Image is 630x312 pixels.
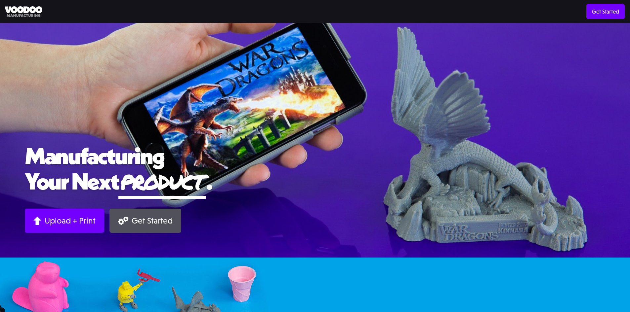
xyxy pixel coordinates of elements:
[25,143,605,199] h1: Manufacturing Your Next .
[132,216,173,226] div: Get Started
[118,167,206,196] span: product
[118,217,128,225] img: Gears
[25,209,104,233] a: Upload + Print
[586,4,625,19] a: Get Started
[45,216,96,226] div: Upload + Print
[5,6,42,17] img: Voodoo Manufacturing logo
[33,217,41,225] img: Arrow up
[109,209,181,233] a: Get Started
